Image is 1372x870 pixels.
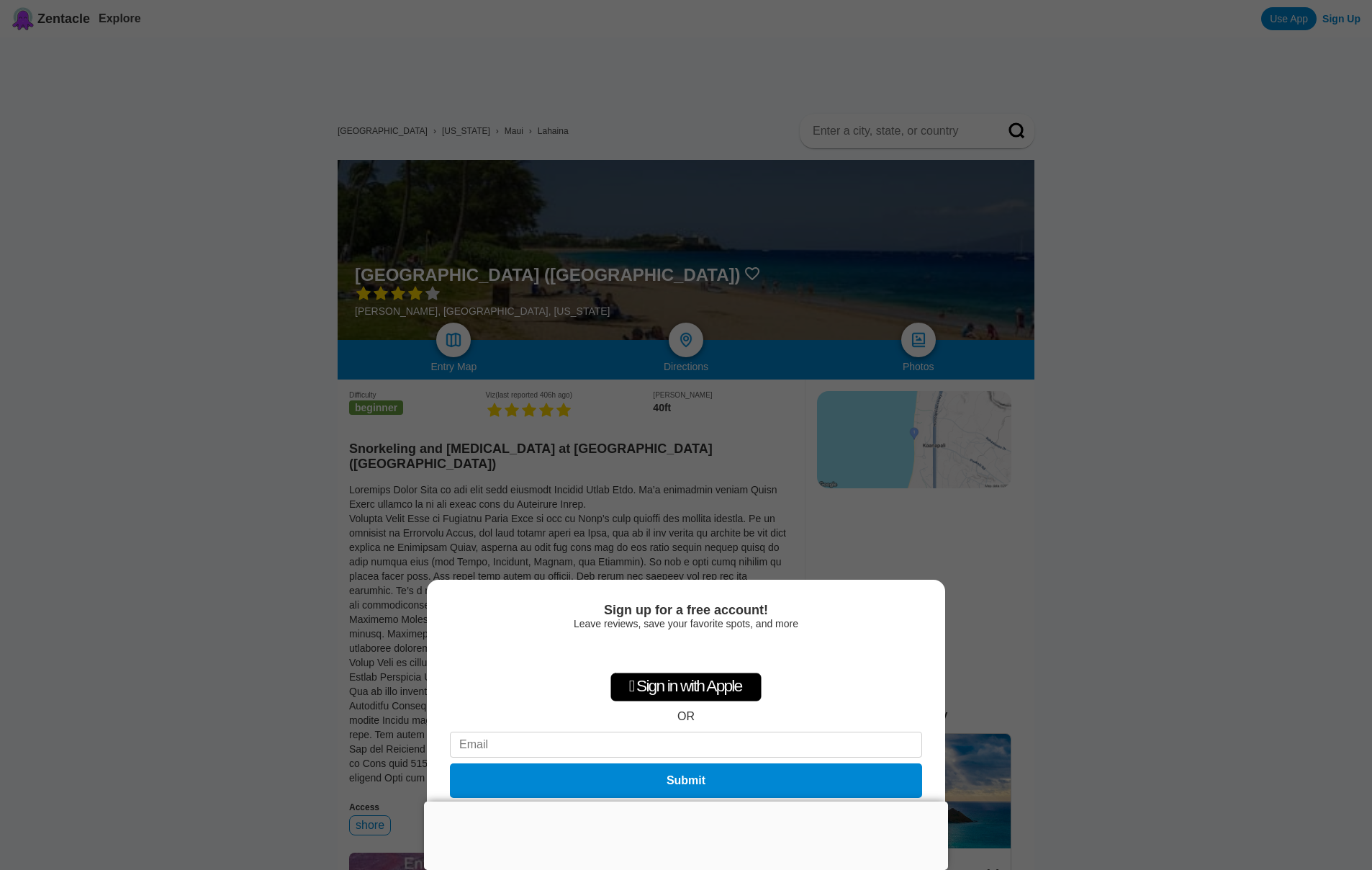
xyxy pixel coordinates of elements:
div: Sign in with Apple [610,673,762,701]
button: Submit [450,763,922,798]
div: OR [677,710,695,723]
input: Email [450,732,922,758]
iframe: Sign in with Google Button [613,637,759,668]
div: Leave reviews, save your favorite spots, and more [450,618,922,629]
div: Sign up for a free account! [450,603,922,618]
iframe: Advertisement [424,802,948,866]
